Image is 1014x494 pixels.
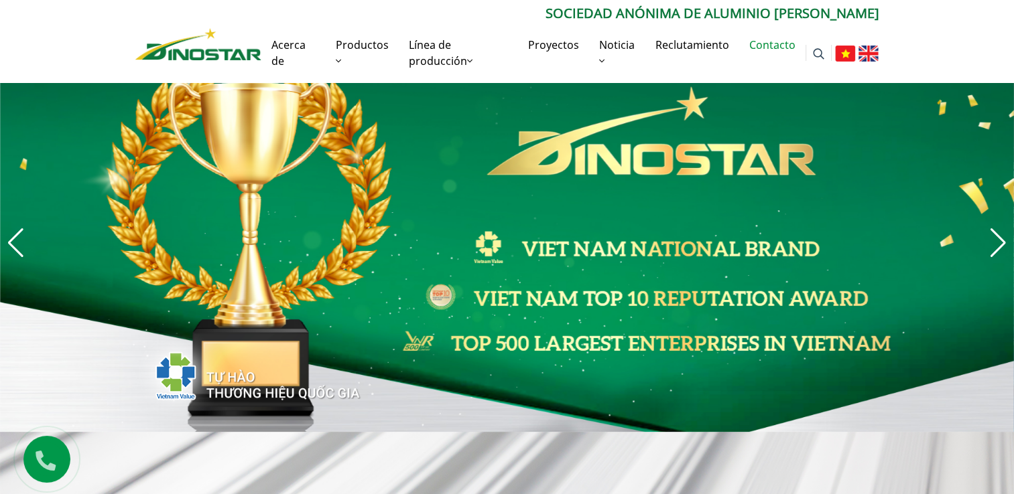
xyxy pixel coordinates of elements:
font: Línea de producción [409,37,467,68]
div: Diapositiva anterior [7,228,25,258]
a: Nhôm Dinostar [135,25,262,60]
img: buscar [813,48,824,60]
a: Noticia [589,23,645,82]
p: Sociedad anónima de aluminio [PERSON_NAME] [261,3,879,23]
a: Reclutamiento [645,23,739,66]
a: Contacto [739,23,806,66]
img: Nhôm Dinostar [135,28,262,60]
img: Tiếng Việt [835,46,855,62]
a: Acerca de [261,23,326,82]
img: gracias [115,327,362,418]
font: Noticia [599,37,635,52]
font: Productos [336,37,389,52]
a: Línea de producción [399,23,518,82]
a: Proyectos [518,23,589,66]
img: Inglés [859,46,879,62]
a: Productos [326,23,399,82]
div: Siguiente diapositiva [989,228,1007,258]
